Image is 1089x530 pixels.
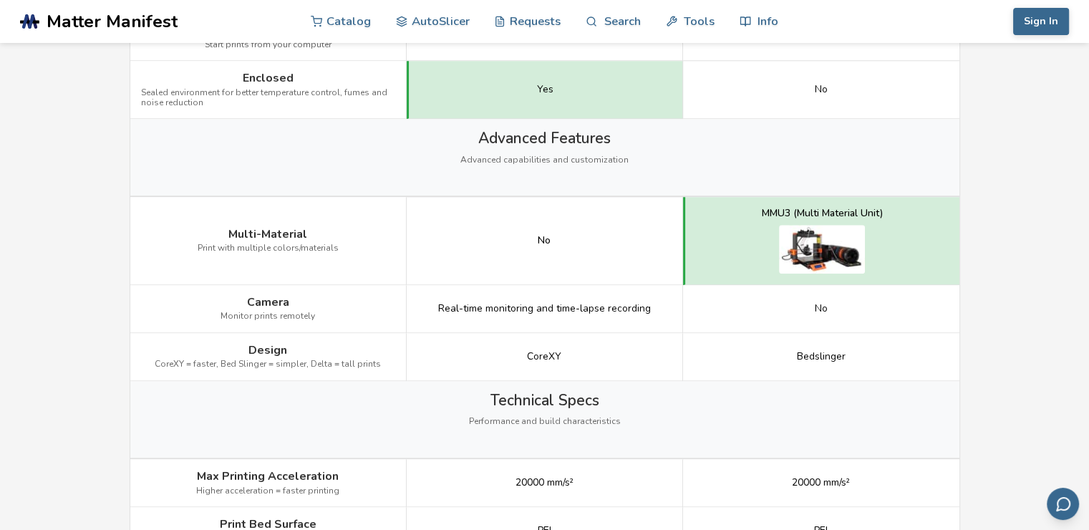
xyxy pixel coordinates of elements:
div: No [538,235,551,246]
span: 20000 mm/s² [516,477,573,488]
span: Advanced capabilities and customization [460,155,629,165]
span: CoreXY [527,351,561,362]
span: Sealed environment for better temperature control, fumes and noise reduction [141,88,395,108]
span: No [815,84,828,95]
button: Send feedback via email [1047,488,1079,520]
span: Design [248,344,287,357]
span: Max Printing Acceleration [197,470,339,483]
span: Performance and build characteristics [469,417,621,427]
span: Bedslinger [797,351,846,362]
span: Real-time monitoring and time-lapse recording [438,303,651,314]
span: Multi-Material [228,228,307,241]
span: CoreXY = faster, Bed Slinger = simpler, Delta = tall prints [155,360,381,370]
button: Sign In [1013,8,1069,35]
span: Yes [537,84,553,95]
span: Technical Specs [490,392,599,409]
span: Enclosed [243,72,294,85]
span: Higher acceleration = faster printing [196,486,339,496]
img: Prusa MK4 multi-material system [779,225,865,274]
span: Monitor prints remotely [221,312,315,322]
span: Print with multiple colors/materials [198,244,339,254]
span: Camera [247,296,289,309]
span: Start prints from your computer [205,40,331,50]
div: MMU3 (Multi Material Unit) [762,208,883,219]
span: 20000 mm/s² [792,477,850,488]
span: Matter Manifest [47,11,178,32]
span: Advanced Features [478,130,611,147]
span: No [815,303,828,314]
